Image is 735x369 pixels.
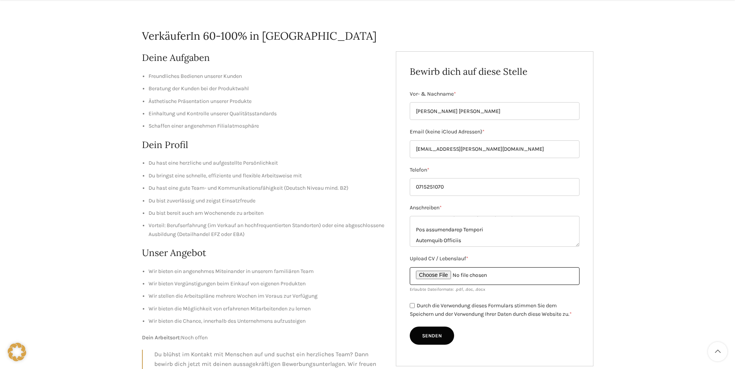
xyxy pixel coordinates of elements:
h1: VerkäuferIn 60-100% in [GEOGRAPHIC_DATA] [142,29,593,44]
li: Wir bieten die Chance, innerhalb des Unternehmens aufzusteigen [149,317,385,325]
li: Freundliches Bedienen unserer Kunden [149,72,385,81]
small: Erlaubte Dateiformate: .pdf, .doc, .docx [410,287,485,292]
label: Upload CV / Lebenslauf [410,254,580,263]
li: Du hast eine gute Team- und Kommunikationsfähigkeit (Deutsch Niveau mind. B2) [149,184,385,192]
li: Du bist bereit auch am Wochenende zu arbeiten [149,209,385,217]
strong: Dein Arbeitsort: [142,334,181,341]
li: Vorteil: Berufserfahrung (im Verkauf an hochfrequentierten Standorten) oder eine abgeschlossene A... [149,221,385,239]
li: Einhaltung und Kontrolle unserer Qualitätsstandards [149,110,385,118]
li: Beratung der Kunden bei der Produktwahl [149,84,385,93]
label: Durch die Verwendung dieses Formulars stimmen Sie dem Speichern und der Verwendung Ihrer Daten du... [410,302,572,318]
h2: Deine Aufgaben [142,51,385,64]
li: Wir bieten die Möglichkeit von erfahrenen Mitarbeitenden zu lernen [149,305,385,313]
li: Du bringst eine schnelle, effiziente und flexible Arbeitsweise mit [149,172,385,180]
a: Scroll to top button [708,342,727,361]
li: Du hast eine herzliche und aufgestellte Persönlichkeit [149,159,385,167]
li: Schaffen einer angenehmen Filialatmosphäre [149,122,385,130]
label: Email (keine iCloud Adressen) [410,128,580,136]
h2: Dein Profil [142,138,385,152]
li: Wir bieten ein angenehmes Miteinander in unserem familiären Team [149,267,385,276]
label: Vor- & Nachname [410,90,580,98]
li: Ästhetische Präsentation unserer Produkte [149,97,385,106]
li: Du bist zuverlässig und zeigst Einsatzfreude [149,197,385,205]
label: Telefon [410,166,580,174]
input: Senden [410,327,454,345]
label: Anschreiben [410,204,580,212]
li: Wir bieten Vergünstigungen beim Einkauf von eigenen Produkten [149,280,385,288]
p: Noch offen [142,334,385,342]
h2: Unser Angebot [142,246,385,259]
li: Wir stellen die Arbeitspläne mehrere Wochen im Voraus zur Verfügung [149,292,385,300]
h2: Bewirb dich auf diese Stelle [410,65,580,78]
